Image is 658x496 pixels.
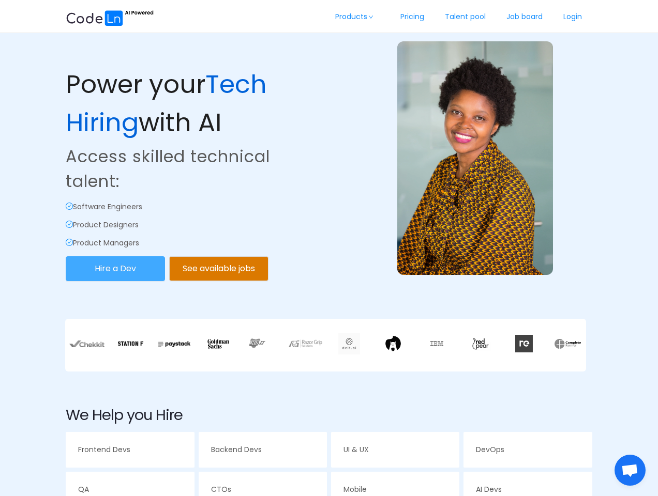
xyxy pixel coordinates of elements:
p: Power your with AI [66,65,327,141]
img: Paystack.7c8f16c5.webp [157,336,192,352]
img: goldman.0b538e24.svg [207,339,229,349]
span: CTOs [211,484,231,494]
a: DevOps [463,432,592,468]
span: Mobile [343,484,367,494]
img: chekkit.0bccf985.webp [69,340,104,348]
img: nibss.883cf671.png [247,336,277,351]
h2: We Help you Hire [66,406,592,424]
i: icon: check-circle [66,239,73,246]
img: example [397,41,553,275]
img: stationf.7781c04a.png [117,336,144,351]
button: See available jobs [169,256,268,281]
p: Access skilled technical talent: [66,144,327,194]
a: Frontend Devs [66,432,194,468]
a: UI & UX [331,432,459,468]
img: tilig.e9f7ecdc.png [384,335,402,352]
img: ibm.f019ecc1.webp [430,341,443,346]
i: icon: check-circle [66,203,73,210]
span: Frontend Devs [78,444,130,455]
span: AI Devs [476,484,502,494]
a: Backend Devs [199,432,327,468]
img: 3JiQAAAAAABZABt8ruoJIq32+N62SQO0hFKGtpKBtqUKlH8dAofS56CJ7FppICrj1pHkAOPKAAA= [470,336,491,351]
span: UI & UX [343,444,369,455]
i: icon: check-circle [66,221,73,228]
p: Product Managers [66,238,327,249]
img: xNYAAAAAA= [555,339,581,349]
i: icon: down [368,14,374,20]
span: DevOps [476,444,504,455]
p: Product Designers [66,220,327,230]
a: Open chat [615,455,646,486]
span: QA [78,484,89,494]
p: Software Engineers [66,202,327,212]
img: redata.c317da48.svg [515,335,533,352]
button: Hire a Dev [66,256,165,281]
span: Backend Devs [211,444,262,455]
span: Tech Hiring [66,66,267,140]
img: delt.973b3143.webp [338,333,360,354]
img: ai.87e98a1d.svg [66,9,154,26]
img: razor.decf57ec.webp [288,339,323,348]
